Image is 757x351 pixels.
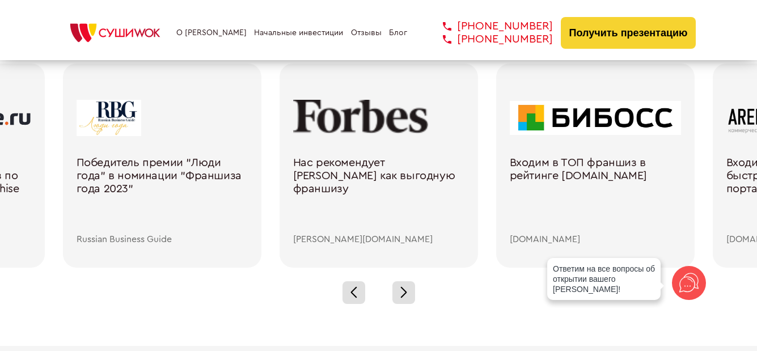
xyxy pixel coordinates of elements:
a: Начальные инвестиции [254,28,343,37]
div: Russian Business Guide [77,234,248,244]
a: [PHONE_NUMBER] [426,33,553,46]
a: Блог [389,28,407,37]
a: [PHONE_NUMBER] [426,20,553,33]
div: [DOMAIN_NAME] [510,234,681,244]
img: СУШИWOK [61,20,169,45]
a: О [PERSON_NAME] [176,28,247,37]
a: Отзывы [351,28,382,37]
div: [PERSON_NAME][DOMAIN_NAME] [293,234,464,244]
div: Входим в ТОП франшиз в рейтинге [DOMAIN_NAME] [510,157,681,235]
button: Получить презентацию [561,17,696,49]
div: Победитель премии "Люди года" в номинации "Франшиза года 2023" [77,157,248,235]
div: Нас рекомендует [PERSON_NAME] как выгодную франшизу [293,157,464,235]
div: Ответим на все вопросы об открытии вашего [PERSON_NAME]! [547,258,661,300]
